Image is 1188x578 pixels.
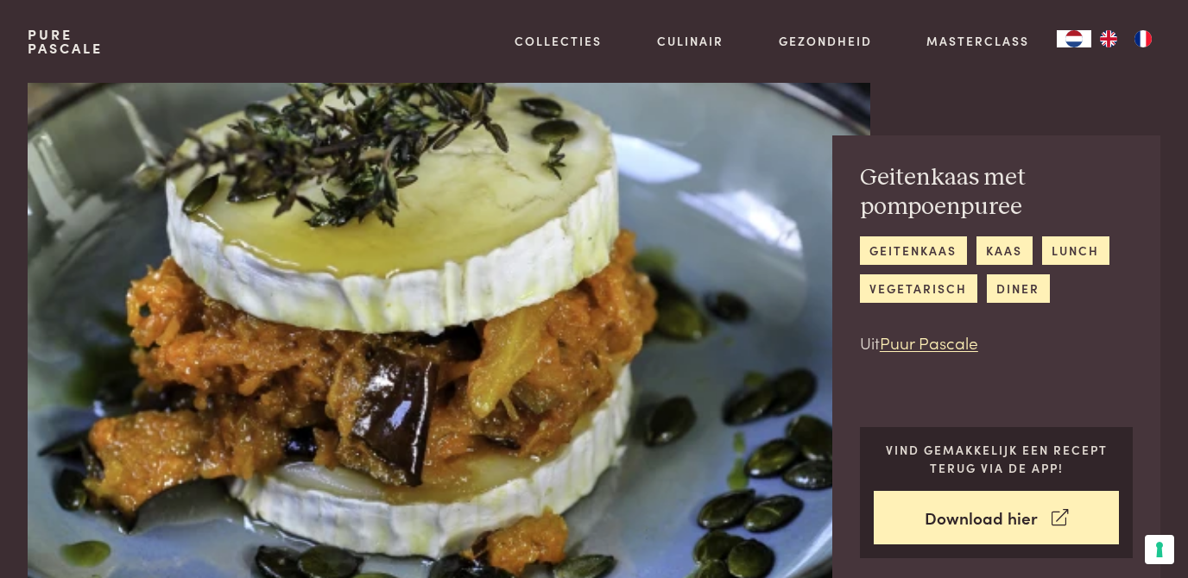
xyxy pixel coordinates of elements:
a: FR [1126,30,1160,47]
a: Download hier [874,491,1120,545]
h2: Geitenkaas met pompoenpuree [860,163,1133,223]
a: Collecties [515,32,602,50]
a: vegetarisch [860,274,977,303]
p: Uit [860,330,1133,355]
aside: Language selected: Nederlands [1057,30,1160,47]
button: Uw voorkeuren voor toestemming voor trackingtechnologieën [1145,535,1174,564]
a: geitenkaas [860,236,967,265]
a: lunch [1042,236,1109,265]
a: Culinair [657,32,724,50]
a: NL [1057,30,1091,47]
a: EN [1091,30,1126,47]
a: kaas [976,236,1033,265]
a: PurePascale [28,28,103,55]
p: Vind gemakkelijk een recept terug via de app! [874,441,1120,476]
a: Masterclass [926,32,1029,50]
a: Gezondheid [779,32,872,50]
div: Language [1057,30,1091,47]
a: Puur Pascale [880,330,978,354]
a: diner [987,274,1050,303]
ul: Language list [1091,30,1160,47]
